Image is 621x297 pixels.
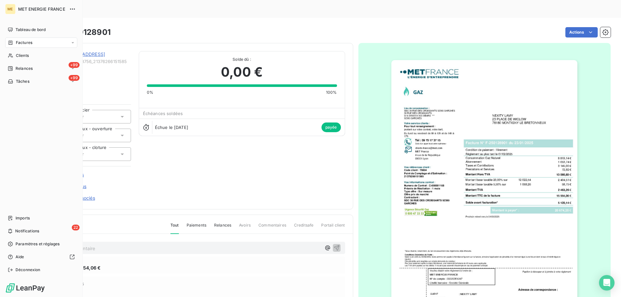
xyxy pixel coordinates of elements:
span: 0,00 € [221,62,263,82]
span: 15 554,06 € [74,264,101,271]
span: 100% [326,90,337,95]
span: Portail client [321,222,345,233]
span: Tâches [16,79,29,84]
span: Commentaires [258,222,286,233]
span: 22 [72,225,80,230]
span: Déconnexion [16,267,40,273]
button: Actions [565,27,598,37]
span: Factures [16,40,32,46]
span: Aide [16,254,24,260]
a: Aide [5,252,77,262]
span: Avoirs [239,222,251,233]
span: Échéances soldées [143,111,183,116]
img: Logo LeanPay [5,283,45,293]
span: payée [321,122,341,132]
span: 0% [147,90,153,95]
div: Open Intercom Messenger [599,275,615,291]
span: Relances [214,222,231,233]
span: Creditsafe [294,222,314,233]
span: Échue le [DATE] [155,125,188,130]
span: Solde dû : [147,57,337,62]
h3: F-250128901 [60,27,111,38]
span: Clients [16,53,29,58]
span: +99 [69,75,80,81]
span: Relances [16,66,33,71]
span: +99 [69,62,80,68]
span: Paramètres et réglages [16,241,60,247]
span: Paiements [187,222,206,233]
span: Tableau de bord [16,27,46,33]
span: Notifications [15,228,39,234]
span: Tout [170,222,179,234]
span: Imports [16,215,30,221]
span: METFRA000003756_21376266151585 [51,59,131,64]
